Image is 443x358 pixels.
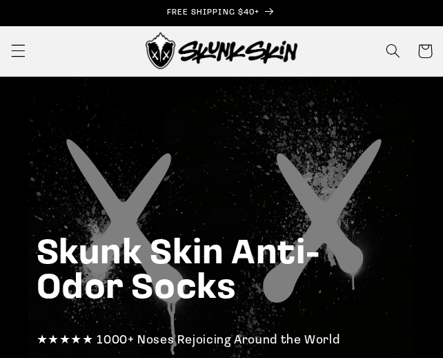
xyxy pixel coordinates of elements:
summary: Menu [2,35,34,67]
p: ★★★★★ 1000+ Noses Rejoicing Around the World [37,330,407,352]
p: FREE SHIPPING $40+ [14,8,429,19]
img: Skunk Skin Anti-Odor Socks. [146,32,297,68]
strong: Skunk Skin Anti-Odor Socks [37,237,322,307]
summary: Search [377,35,408,67]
